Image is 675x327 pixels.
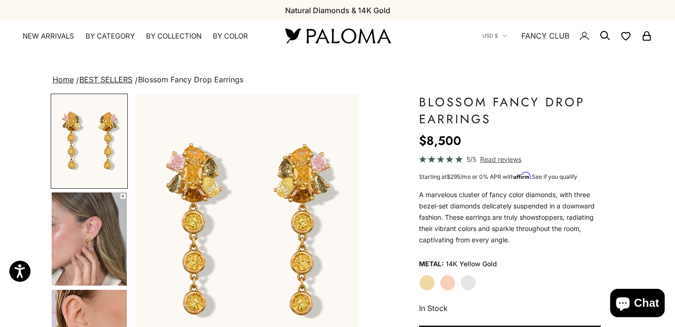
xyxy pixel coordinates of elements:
a: FANCY CLUB [521,30,569,42]
legend: Metal: [419,257,444,271]
a: NEW ARRIVALS [23,32,74,41]
a: BEST SELLERS [79,75,132,84]
span: Blossom Fancy Drop Earrings [138,75,243,84]
p: In Stock [419,302,601,314]
summary: By Category [85,32,135,41]
inbox-online-store-chat: Shopify online store chat [607,289,667,319]
nav: breadcrumbs [51,73,624,87]
h1: Blossom Fancy Drop Earrings [419,94,601,128]
p: A marvelous cluster of fancy color diamonds, with three bezel-set diamonds delicately suspended i... [419,189,601,246]
a: See if you qualify - Learn more about Affirm Financing (opens in modal) [532,173,577,180]
nav: Primary navigation [23,32,263,41]
span: Read reviews [480,154,521,165]
span: $295 [447,173,460,180]
variant-option-value: 14K Yellow Gold [446,257,497,271]
a: 5/5 Read reviews [419,154,601,165]
span: Starting at /mo or 0% APR with . [419,173,577,180]
button: Go to item 4 [51,191,128,287]
button: USD $ [482,32,507,40]
sale-price: $8,500 [419,131,461,150]
nav: Secondary navigation [482,21,652,51]
p: Natural Diamonds & 14K Gold [285,4,390,16]
span: 5/5 [466,154,476,165]
img: #YellowGold [52,95,127,188]
summary: By Color [213,32,248,41]
button: Go to item 1 [51,94,128,189]
img: #YellowGold #RoseGold #WhiteGold [52,192,127,286]
span: Affirm [514,172,530,179]
a: Home [53,75,74,84]
span: USD $ [482,32,498,40]
summary: By Collection [146,32,202,41]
